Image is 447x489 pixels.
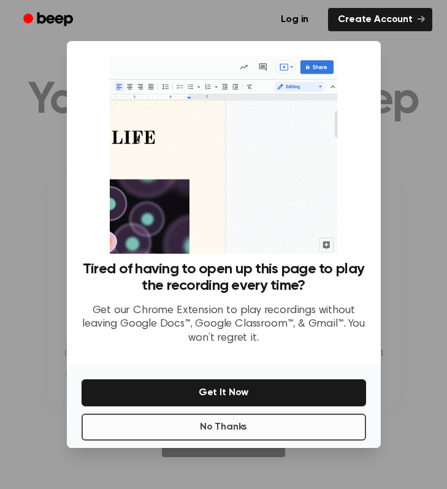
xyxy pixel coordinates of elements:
[328,8,432,31] a: Create Account
[269,6,321,34] a: Log in
[82,261,366,294] h3: Tired of having to open up this page to play the recording every time?
[15,8,84,32] a: Beep
[82,304,366,346] p: Get our Chrome Extension to play recordings without leaving Google Docs™, Google Classroom™, & Gm...
[82,379,366,406] button: Get It Now
[82,414,366,441] button: No Thanks
[110,56,337,254] img: Beep extension in action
